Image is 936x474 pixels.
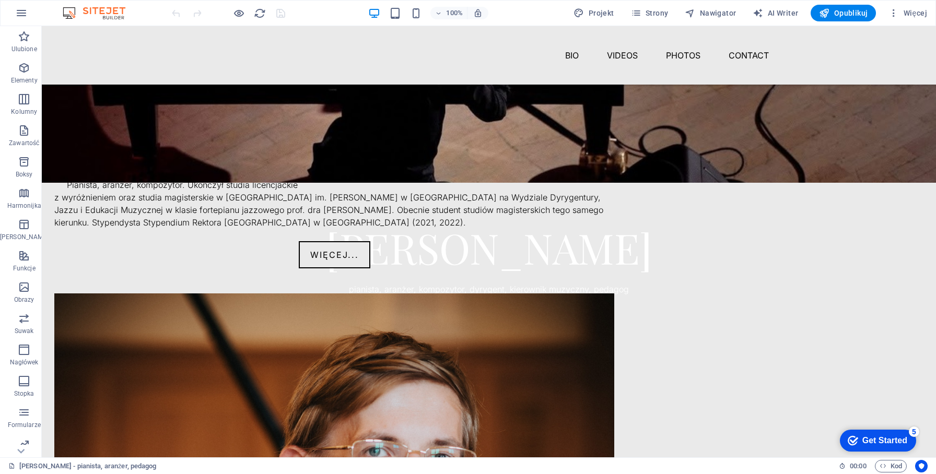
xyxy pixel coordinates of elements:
[748,5,802,21] button: AI Writer
[915,460,928,472] button: Usercentrics
[14,389,34,398] p: Stopka
[631,8,669,18] span: Strony
[254,7,266,19] i: Przeładuj stronę
[446,7,463,19] h6: 100%
[16,170,33,179] p: Boksy
[569,5,618,21] button: Projekt
[888,8,927,18] span: Więcej
[857,462,859,470] span: :
[13,264,36,272] p: Funkcje
[880,460,902,472] span: Kod
[875,460,907,472] button: Kod
[839,460,867,472] h6: Czas sesji
[8,421,41,429] p: Formularze
[884,5,931,21] button: Więcej
[11,76,38,85] p: Elementy
[685,8,736,18] span: Nawigator
[569,5,618,21] div: Projekt (Ctrl+Alt+Y)
[7,202,41,210] p: Harmonijka
[253,7,266,19] button: reload
[15,327,34,335] p: Suwak
[11,45,37,53] p: Ulubione
[11,108,37,116] p: Kolumny
[430,7,467,19] button: 100%
[31,11,76,21] div: Get Started
[627,5,673,21] button: Strony
[60,7,138,19] img: Editor Logo
[8,5,85,27] div: Get Started 5 items remaining, 0% complete
[574,8,614,18] span: Projekt
[811,5,876,21] button: Opublikuj
[77,2,88,13] div: 5
[819,8,868,18] span: Opublikuj
[850,460,866,472] span: 00 00
[14,295,34,304] p: Obrazy
[681,5,740,21] button: Nawigator
[8,460,157,472] a: Kliknij, aby anulować zaznaczenie. Kliknij dwukrotnie, aby otworzyć Strony
[753,8,798,18] span: AI Writer
[10,358,39,366] p: Nagłówek
[473,8,483,18] i: Po zmianie rozmiaru automatycznie dostosowuje poziom powiększenia do wybranego urządzenia.
[9,139,39,147] p: Zawartość
[232,7,245,19] button: Kliknij tutaj, aby wyjść z trybu podglądu i kontynuować edycję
